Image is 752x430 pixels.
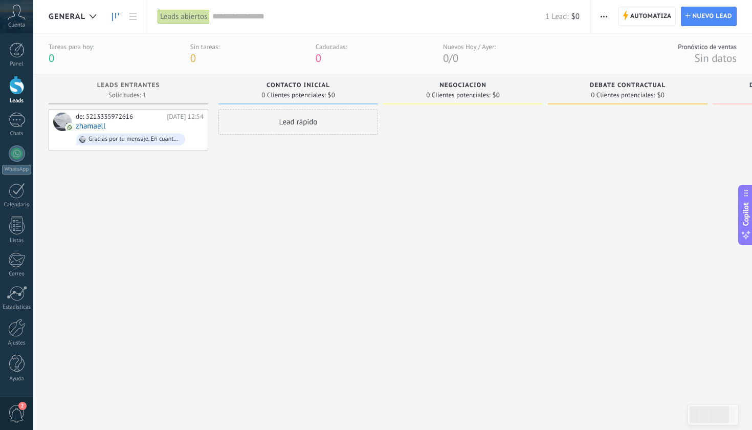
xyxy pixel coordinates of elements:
[89,136,181,143] div: Gracias por tu mensaje. En cuanto lo revisemos, te responderemos a la brevedad. Nuestro horario d...
[316,51,321,65] span: 0
[190,42,220,51] div: Sin tareas:
[439,82,486,89] span: Negociación
[2,165,31,175] div: WhatsApp
[2,98,32,104] div: Leads
[76,122,105,131] a: zhamaell
[224,82,373,91] div: Contacto inicial
[49,12,85,21] span: General
[2,340,32,347] div: Ajustes
[18,402,27,410] span: 2
[449,51,452,65] span: /
[49,51,54,65] span: 0
[618,7,676,26] a: Automatiza
[316,42,347,51] div: Caducadas:
[2,131,32,137] div: Chats
[218,109,378,135] div: Lead rápido
[681,7,737,26] a: Nuevo lead
[493,92,500,98] span: $0
[261,92,325,98] span: 0 Clientes potenciales:
[426,92,490,98] span: 0 Clientes potenciales:
[545,12,568,21] span: 1 Lead:
[591,92,655,98] span: 0 Clientes potenciales:
[53,113,72,131] div: zhamaell
[267,82,330,89] span: Contacto inicial
[190,51,196,65] span: 0
[49,42,94,51] div: Tareas para hoy:
[590,82,666,89] span: Debate contractual
[76,113,163,121] div: de: 5213335972616
[692,7,732,26] span: Nuevo lead
[630,7,672,26] span: Automatiza
[694,51,737,65] span: Sin datos
[97,82,160,89] span: Leads Entrantes
[2,61,32,68] div: Panel
[571,12,580,21] span: $0
[553,82,702,91] div: Debate contractual
[741,203,751,226] span: Copilot
[678,42,737,51] div: Pronóstico de ventas
[657,92,665,98] span: $0
[596,7,611,26] button: Más
[158,9,210,24] div: Leads abiertos
[108,92,146,98] span: Solicitudes: 1
[453,51,458,65] span: 0
[2,238,32,244] div: Listas
[8,22,25,29] span: Cuenta
[107,7,124,27] a: Leads
[388,82,538,91] div: Negociación
[443,51,449,65] span: 0
[2,376,32,382] div: Ayuda
[2,271,32,277] div: Correo
[167,113,204,121] div: [DATE] 12:54
[2,202,32,208] div: Calendario
[66,124,73,131] img: com.amocrm.amocrmwa.svg
[443,42,496,51] div: Nuevos Hoy / Ayer:
[124,7,142,27] a: Lista
[54,82,203,91] div: Leads Entrantes
[2,304,32,311] div: Estadísticas
[328,92,335,98] span: $0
